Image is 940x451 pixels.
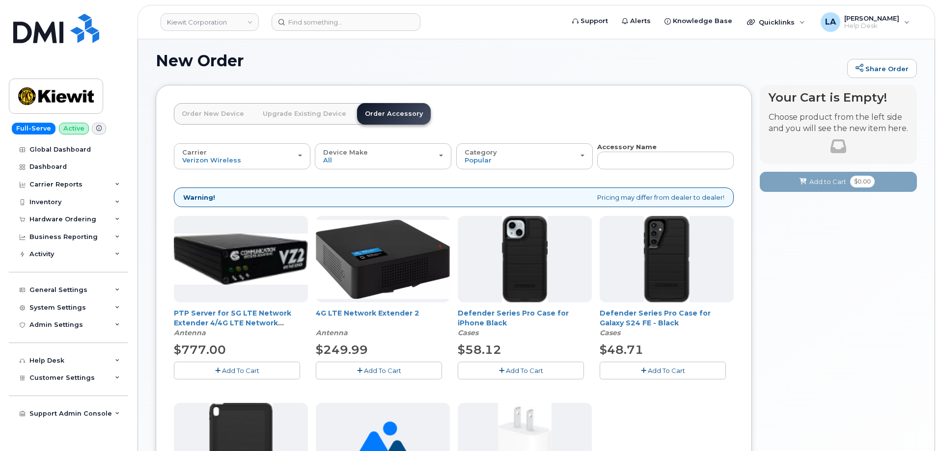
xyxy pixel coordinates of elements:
em: Cases [458,328,478,337]
button: Add to Cart $0.00 [760,172,917,192]
span: $0.00 [850,176,875,187]
a: Defender Series Pro Case for Galaxy S24 FE - Black [600,309,711,327]
p: Choose product from the left side and you will see the new item here. [769,112,908,134]
em: Cases [600,328,620,337]
span: Category [465,148,497,156]
span: $58.12 [458,343,501,357]
button: Add To Cart [174,362,300,379]
span: $249.99 [316,343,368,357]
span: $48.71 [600,343,643,357]
span: Add to Cart [809,177,846,186]
div: Pricing may differ from dealer to dealer! [174,187,734,208]
strong: Accessory Name [597,143,657,151]
div: 4G LTE Network Extender 2 [316,308,450,338]
span: All [323,156,332,164]
a: Upgrade Existing Device [255,103,354,125]
a: 4G LTE Network Extender 2 [316,309,419,318]
div: Defender Series Pro Case for iPhone Black [458,308,592,338]
h4: Your Cart is Empty! [769,91,908,104]
span: Verizon Wireless [182,156,241,164]
span: Add To Cart [648,367,685,374]
button: Add To Cart [600,362,726,379]
span: Popular [465,156,492,164]
a: Order Accessory [357,103,431,125]
span: Add To Cart [222,367,259,374]
a: PTP Server for 5G LTE Network Extender 4/4G LTE Network Extender 3 [174,309,291,337]
span: Carrier [182,148,207,156]
img: defenders23fe.png [644,216,689,302]
a: Defender Series Pro Case for iPhone Black [458,309,569,327]
div: Defender Series Pro Case for Galaxy S24 FE - Black [600,308,734,338]
span: $777.00 [174,343,226,357]
a: Order New Device [174,103,252,125]
span: Device Make [323,148,368,156]
div: PTP Server for 5G LTE Network Extender 4/4G LTE Network Extender 3 [174,308,308,338]
button: Device Make All [315,143,451,169]
button: Carrier Verizon Wireless [174,143,310,169]
span: Add To Cart [506,367,543,374]
img: defenderiphone14.png [502,216,548,302]
img: Casa_Sysem.png [174,234,308,285]
h1: New Order [156,52,842,69]
img: 4glte_extender.png [316,220,450,299]
em: Antenna [316,328,348,337]
iframe: Messenger Launcher [897,408,933,444]
button: Category Popular [456,143,593,169]
button: Add To Cart [458,362,584,379]
em: Antenna [174,328,206,337]
button: Add To Cart [316,362,442,379]
span: Add To Cart [364,367,401,374]
strong: Warning! [183,193,215,202]
a: Share Order [847,59,917,79]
